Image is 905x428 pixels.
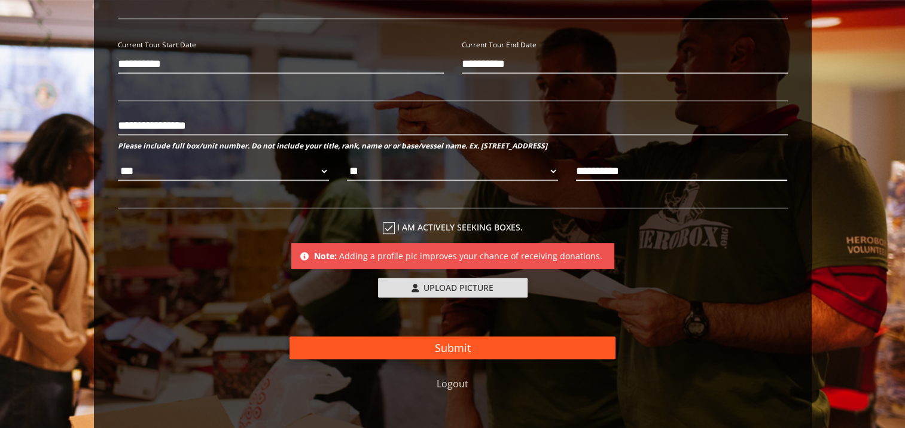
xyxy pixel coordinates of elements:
[423,282,493,293] span: Upload Picture
[290,336,615,359] button: Submit
[339,250,602,262] span: Adding a profile pic improves your chance of receiving donations.
[437,377,468,390] a: Logout
[314,250,337,262] b: Note:
[118,141,547,151] b: Please include full box/unit number. Do not include your title, rank, name or or base/vessel name...
[118,40,196,49] small: Current Tour Start Date
[383,222,395,234] i: check
[118,220,788,234] label: I am actively seeking boxes.
[462,40,537,49] small: Current Tour End Date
